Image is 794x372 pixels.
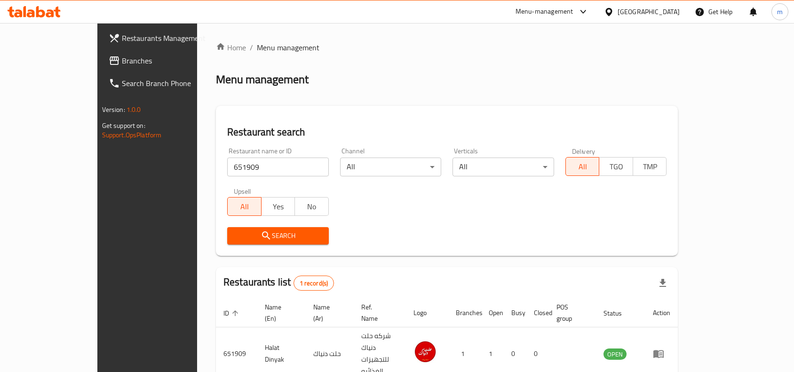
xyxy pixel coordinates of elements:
span: OPEN [603,349,627,360]
button: All [227,197,262,216]
span: Name (En) [265,301,294,324]
span: Menu management [257,42,319,53]
button: Yes [261,197,295,216]
input: Search for restaurant name or ID.. [227,158,329,176]
img: Halat Dinyak [413,340,437,364]
div: Menu [653,348,670,359]
button: Search [227,227,329,245]
li: / [250,42,253,53]
span: TMP [637,160,663,174]
h2: Restaurant search [227,125,667,139]
span: 1.0.0 [127,103,141,116]
span: All [570,160,596,174]
th: Busy [504,299,526,327]
span: Restaurants Management [122,32,222,44]
span: Ref. Name [361,301,394,324]
span: TGO [603,160,629,174]
div: [GEOGRAPHIC_DATA] [618,7,680,17]
button: TGO [599,157,633,176]
th: Open [481,299,504,327]
button: No [294,197,329,216]
span: ID [223,308,241,319]
span: Name (Ar) [313,301,343,324]
span: Status [603,308,634,319]
a: Search Branch Phone [101,72,230,95]
label: Delivery [572,148,595,154]
a: Support.OpsPlatform [102,129,162,141]
div: Export file [651,272,674,294]
th: Closed [526,299,549,327]
th: Branches [448,299,481,327]
h2: Restaurants list [223,275,334,291]
span: Search [235,230,321,242]
th: Logo [406,299,448,327]
label: Upsell [234,188,251,194]
div: All [453,158,554,176]
button: TMP [633,157,667,176]
span: Get support on: [102,119,145,132]
button: All [565,157,600,176]
span: Yes [265,200,292,214]
span: Branches [122,55,222,66]
th: Action [645,299,678,327]
a: Restaurants Management [101,27,230,49]
a: Home [216,42,246,53]
div: Menu-management [516,6,573,17]
span: Search Branch Phone [122,78,222,89]
a: Branches [101,49,230,72]
div: All [340,158,442,176]
span: All [231,200,258,214]
nav: breadcrumb [216,42,678,53]
span: POS group [556,301,585,324]
h2: Menu management [216,72,309,87]
span: Version: [102,103,125,116]
span: 1 record(s) [294,279,334,288]
span: m [777,7,783,17]
div: Total records count [294,276,334,291]
span: No [299,200,325,214]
